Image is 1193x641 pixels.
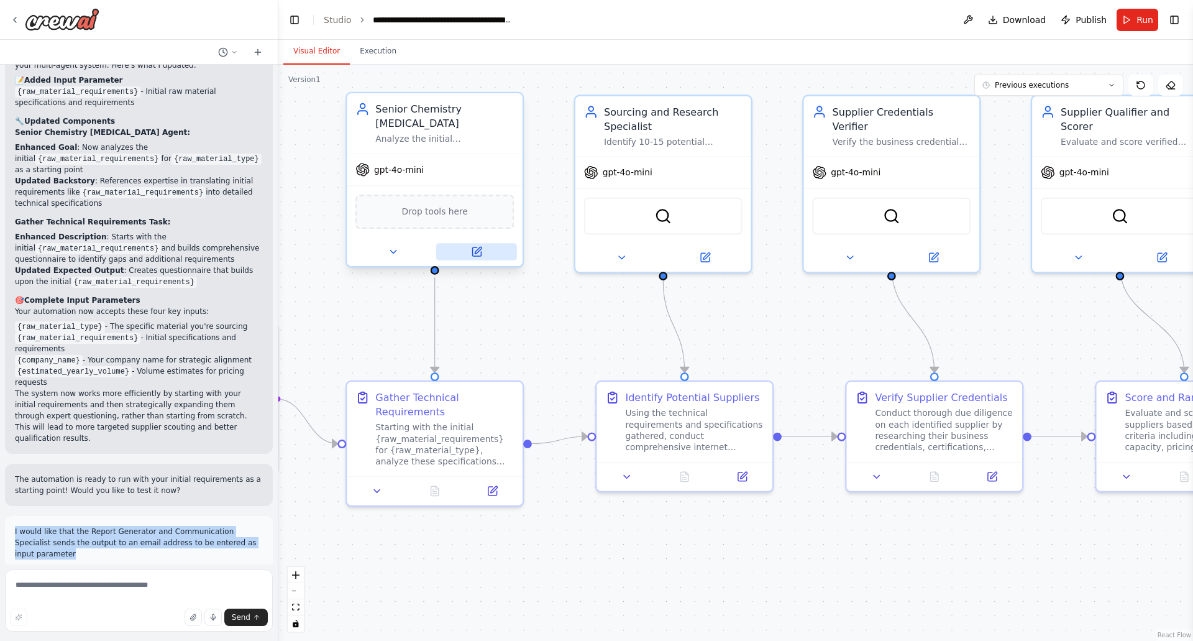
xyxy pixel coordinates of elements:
[15,116,263,127] h2: 🔧
[15,321,105,333] code: {raw_material_type}
[845,380,1023,492] div: Verify Supplier CredentialsConduct thorough due diligence on each identified supplier by research...
[24,76,122,85] strong: Added Input Parameter
[288,567,304,632] div: React Flow controls
[15,306,263,317] p: Your automation now accepts these four key inputs:
[718,468,767,486] button: Open in side panel
[35,154,161,165] code: {raw_material_requirements}
[654,208,672,225] img: SerperDevTool
[80,187,206,198] code: {raw_material_requirements}
[345,380,524,507] div: Gather Technical RequirementsStarting with the initial {raw_material_requirements} for {raw_mater...
[1166,11,1183,29] button: Show right sidebar
[374,164,424,175] span: gpt-4o-mini
[884,266,941,372] g: Edge from c76cb4c7-98c3-4da4-917e-0f8808dd85be to 775e2ea3-b11c-413e-85d0-6f724757d9d1
[831,167,880,178] span: gpt-4o-mini
[375,133,514,144] div: Analyze the initial {raw_material_requirements} for {raw_material_type} and develop a comprehensi...
[15,366,132,377] code: {estimated_yearly_volume}
[15,366,263,388] li: - Volume estimates for pricing requests
[665,249,746,266] button: Open in side panel
[15,354,263,366] li: - Your company name for strategic alignment
[604,136,743,147] div: Identify 10-15 potential suppliers for {raw_material_type} based on technical requirements, busin...
[1031,430,1087,444] g: Edge from 775e2ea3-b11c-413e-85d0-6f724757d9d1 to 0313d66c-9533-4822-b74b-b6c279e50839
[15,175,263,209] li: : References expertise in translating initial requirements like into detailed technical specifica...
[288,616,304,632] button: toggle interactivity
[427,277,442,372] g: Edge from df5c0414-40fb-4faa-b2d3-56ff37ac3c99 to 88fa466d-45ae-46b3-bb81-bf90d02b435c
[213,45,243,60] button: Switch to previous chat
[288,583,304,599] button: zoom out
[625,390,759,405] div: Identify Potential Suppliers
[232,612,250,622] span: Send
[15,355,83,366] code: {company_name}
[402,205,468,219] span: Drop tools here
[656,280,692,372] g: Edge from 85f42b87-28c5-4853-8368-c88b64d1b87b to 87327ee3-6302-44d2-a690-5ecb0c22f45c
[15,86,140,98] code: {raw_material_requirements}
[995,80,1069,90] span: Previous executions
[15,474,263,496] p: The automation is ready to run with your initial requirements as a starting point! Would you like...
[324,15,352,25] a: Studio
[974,75,1123,96] button: Previous executions
[15,177,95,185] strong: Updated Backstory
[204,609,222,626] button: Click to speak your automation idea
[15,526,263,560] p: I would like that the Report Generator and Communication Specialist sends the output to an email ...
[15,333,140,344] code: {raw_material_requirements}
[185,609,202,626] button: Upload files
[904,468,964,486] button: No output available
[24,296,140,305] strong: Complete Input Parameters
[15,128,190,137] strong: Senior Chemistry [MEDICAL_DATA] Agent:
[15,143,77,152] strong: Enhanced Goal
[875,407,1013,453] div: Conduct thorough due diligence on each identified supplier by researching their business credenti...
[35,243,161,254] code: {raw_material_requirements}
[1117,9,1158,31] button: Run
[1136,14,1153,26] span: Run
[603,167,652,178] span: gpt-4o-mini
[171,154,262,165] code: {raw_material_type}
[286,11,303,29] button: Hide left sidebar
[604,104,743,133] div: Sourcing and Research Specialist
[1112,208,1129,225] img: SerperDevTool
[283,39,350,65] button: Visual Editor
[15,265,263,287] li: : Creates questionnaire that builds upon the initial
[1056,9,1112,31] button: Publish
[277,392,338,451] g: Edge from triggers to 88fa466d-45ae-46b3-bb81-bf90d02b435c
[15,233,107,241] strong: Enhanced Description
[15,321,263,332] li: - The specific material you're sourcing
[375,422,514,468] div: Starting with the initial {raw_material_requirements} for {raw_material_type}, analyze these spec...
[782,430,838,444] g: Edge from 87327ee3-6302-44d2-a690-5ecb0c22f45c to 775e2ea3-b11c-413e-85d0-6f724757d9d1
[288,75,321,85] div: Version 1
[1003,14,1046,26] span: Download
[15,142,263,175] li: : Now analyzes the initial for as a starting point
[893,249,974,266] button: Open in side panel
[15,295,263,306] h2: 🎯
[405,482,465,500] button: No output available
[15,388,263,444] p: The system now works more efficiently by starting with your initial requirements and then strateg...
[833,136,971,147] div: Verify the business credentials, certifications, financial stability, ESG compliance, and reputat...
[436,243,517,261] button: Open in side panel
[345,95,524,270] div: Senior Chemistry [MEDICAL_DATA]Analyze the initial {raw_material_requirements} for {raw_material_...
[15,332,263,354] li: - Initial specifications and requirements
[10,609,27,626] button: Improve this prompt
[802,95,980,273] div: Supplier Credentials VerifierVerify the business credentials, certifications, financial stability...
[574,95,752,273] div: Sourcing and Research SpecialistIdentify 10-15 potential suppliers for {raw_material_type} based ...
[15,266,124,275] strong: Updated Expected Output
[875,390,1007,405] div: Verify Supplier Credentials
[24,117,115,126] strong: Updated Components
[468,482,517,500] button: Open in side panel
[1076,14,1107,26] span: Publish
[532,430,588,451] g: Edge from 88fa466d-45ae-46b3-bb81-bf90d02b435c to 87327ee3-6302-44d2-a690-5ecb0c22f45c
[625,407,764,453] div: Using the technical requirements and specifications gathered, conduct comprehensive internet rese...
[288,567,304,583] button: zoom in
[224,609,268,626] button: Send
[1113,266,1191,372] g: Edge from a2148428-fdb8-43e5-9a74-0a3b143fb42c to 0313d66c-9533-4822-b74b-b6c279e50839
[248,45,268,60] button: Start a new chat
[375,102,514,131] div: Senior Chemistry [MEDICAL_DATA]
[71,277,197,288] code: {raw_material_requirements}
[25,8,99,30] img: Logo
[983,9,1051,31] button: Download
[883,208,900,225] img: SerperDevTool
[654,468,715,486] button: No output available
[288,599,304,616] button: fit view
[350,39,406,65] button: Execution
[324,14,513,26] nav: breadcrumb
[595,380,774,492] div: Identify Potential SuppliersUsing the technical requirements and specifications gathered, conduct...
[15,86,263,108] li: - Initial raw material specifications and requirements
[833,104,971,133] div: Supplier Credentials Verifier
